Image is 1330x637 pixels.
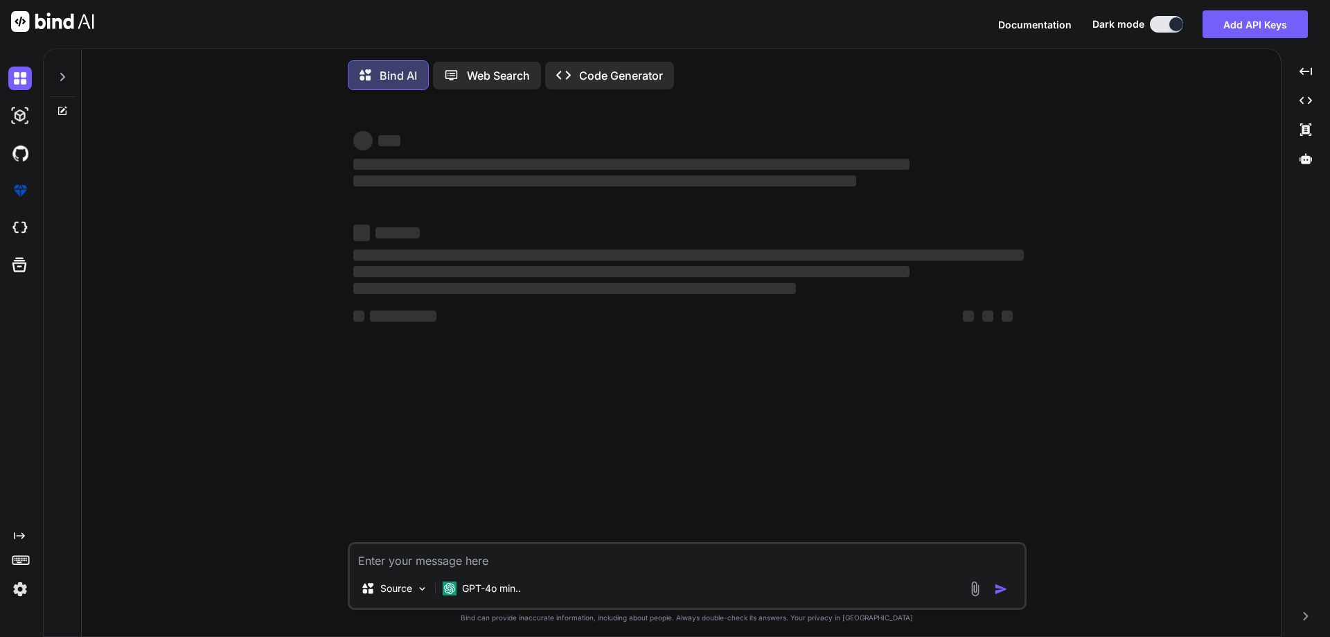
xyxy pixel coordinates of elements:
img: darkAi-studio [8,104,32,128]
img: GPT-4o mini [443,582,456,595]
button: Documentation [998,17,1072,32]
span: ‌ [378,135,400,146]
span: ‌ [353,266,910,277]
span: ‌ [353,225,370,241]
span: ‌ [982,311,993,322]
span: ‌ [375,227,420,238]
img: attachment [967,581,983,597]
p: Web Search [467,67,530,84]
span: ‌ [353,283,796,294]
span: Documentation [998,19,1072,30]
img: darkChat [8,67,32,90]
span: ‌ [353,250,1024,261]
span: ‌ [963,311,974,322]
p: Bind can provide inaccurate information, including about people. Always double-check its answers.... [348,613,1027,623]
img: settings [8,577,32,601]
img: cloudideIcon [8,216,32,240]
span: ‌ [1002,311,1013,322]
p: Bind AI [380,67,417,84]
span: ‌ [370,311,436,322]
img: premium [8,179,32,202]
span: ‌ [353,131,373,150]
p: Code Generator [579,67,663,84]
p: GPT-4o min.. [462,582,521,595]
span: ‌ [353,159,910,170]
img: Bind AI [11,11,94,32]
button: Add API Keys [1203,10,1308,38]
span: Dark mode [1092,17,1144,31]
span: ‌ [353,175,856,186]
span: ‌ [353,311,364,322]
img: Pick Models [416,583,428,595]
img: icon [994,582,1008,596]
img: githubDark [8,141,32,165]
p: Source [380,582,412,595]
